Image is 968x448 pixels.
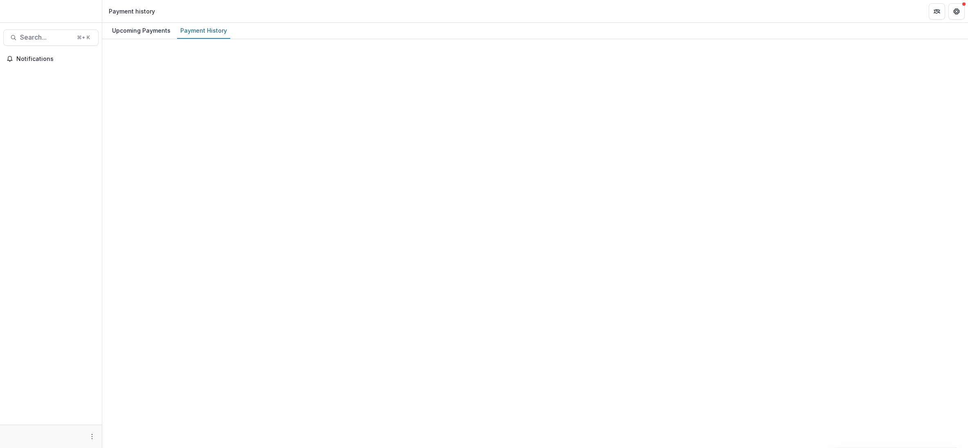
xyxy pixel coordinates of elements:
button: More [87,432,97,441]
nav: breadcrumb [106,5,158,17]
div: Payment history [109,7,155,16]
span: Search... [20,34,72,41]
button: Get Help [948,3,965,20]
button: Search... [3,29,99,46]
div: Upcoming Payments [109,25,174,36]
span: Notifications [16,56,95,63]
div: ⌘ + K [75,33,92,42]
button: Notifications [3,52,99,65]
div: Payment History [177,25,230,36]
a: Payment History [177,23,230,39]
a: Upcoming Payments [109,23,174,39]
button: Partners [929,3,945,20]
